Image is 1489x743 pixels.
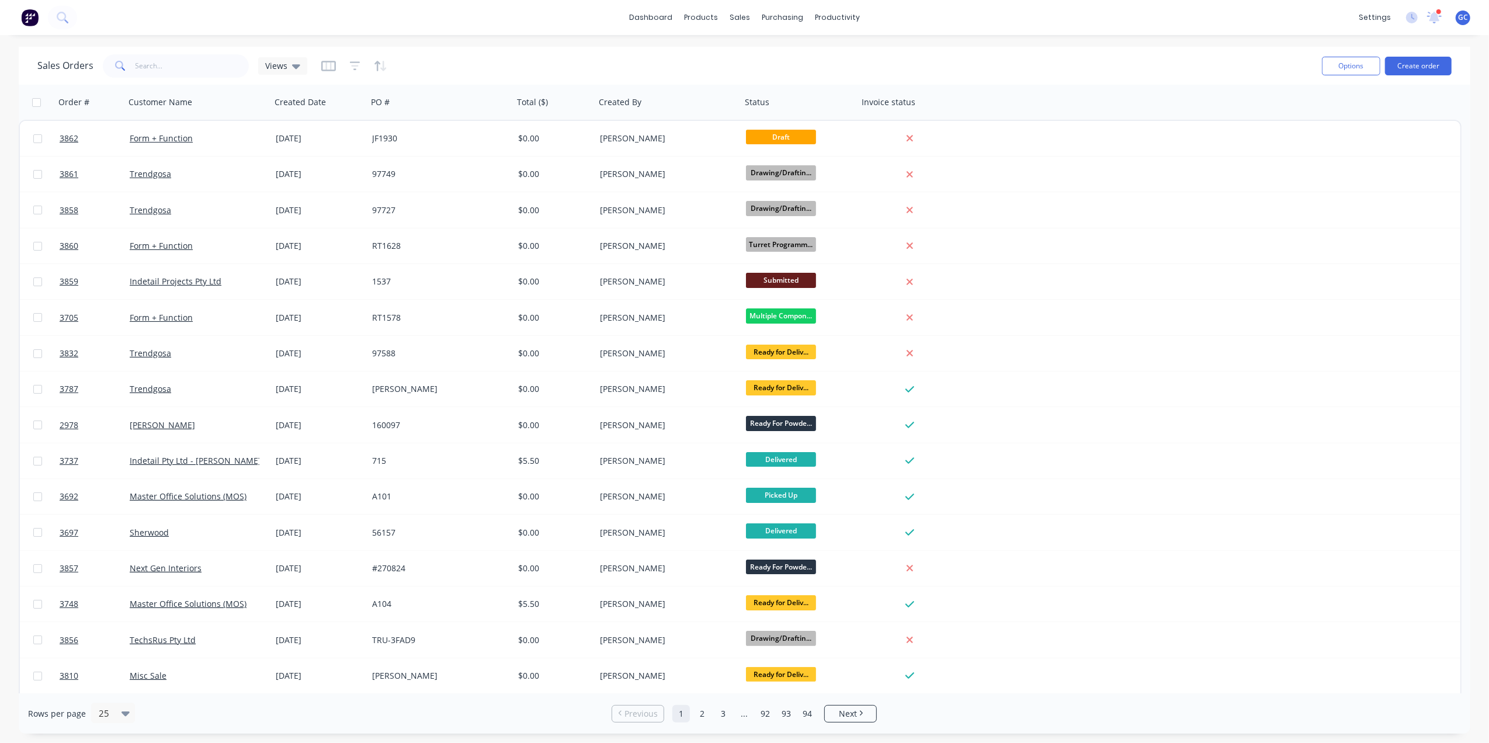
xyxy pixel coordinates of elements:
[276,168,363,180] div: [DATE]
[518,168,587,180] div: $0.00
[21,9,39,26] img: Factory
[799,705,816,723] a: Page 94
[28,708,86,720] span: Rows per page
[60,586,130,622] a: 3748
[825,708,876,720] a: Next page
[746,380,816,395] span: Ready for Deliv...
[130,491,247,502] a: Master Office Solutions (MOS)
[276,563,363,574] div: [DATE]
[60,527,78,539] span: 3697
[600,383,730,395] div: [PERSON_NAME]
[372,240,502,252] div: RT1628
[60,193,130,228] a: 3858
[600,312,730,324] div: [PERSON_NAME]
[60,598,78,610] span: 3748
[778,705,795,723] a: Page 93
[745,96,769,108] div: Status
[518,491,587,502] div: $0.00
[518,240,587,252] div: $0.00
[518,634,587,646] div: $0.00
[60,336,130,371] a: 3832
[600,455,730,467] div: [PERSON_NAME]
[60,264,130,299] a: 3859
[623,9,678,26] a: dashboard
[60,240,78,252] span: 3860
[600,527,730,539] div: [PERSON_NAME]
[600,419,730,431] div: [PERSON_NAME]
[624,708,658,720] span: Previous
[839,708,857,720] span: Next
[60,443,130,478] a: 3737
[607,705,881,723] ul: Pagination
[136,54,249,78] input: Search...
[714,705,732,723] a: Page 3
[130,634,196,645] a: TechsRus Pty Ltd
[746,523,816,538] span: Delivered
[372,133,502,144] div: JF1930
[746,130,816,144] span: Draft
[372,419,502,431] div: 160097
[275,96,326,108] div: Created Date
[60,515,130,550] a: 3697
[276,276,363,287] div: [DATE]
[60,157,130,192] a: 3861
[372,168,502,180] div: 97749
[600,348,730,359] div: [PERSON_NAME]
[372,312,502,324] div: RT1578
[746,488,816,502] span: Picked Up
[372,527,502,539] div: 56157
[746,165,816,180] span: Drawing/Draftin...
[518,563,587,574] div: $0.00
[276,348,363,359] div: [DATE]
[600,598,730,610] div: [PERSON_NAME]
[276,240,363,252] div: [DATE]
[746,452,816,467] span: Delivered
[862,96,915,108] div: Invoice status
[60,670,78,682] span: 3810
[60,419,78,431] span: 2978
[60,121,130,156] a: 3862
[130,383,171,394] a: Trendgosa
[130,240,193,251] a: Form + Function
[60,133,78,144] span: 3862
[130,133,193,144] a: Form + Function
[60,658,130,693] a: 3810
[518,419,587,431] div: $0.00
[130,563,202,574] a: Next Gen Interiors
[600,276,730,287] div: [PERSON_NAME]
[612,708,664,720] a: Previous page
[518,527,587,539] div: $0.00
[276,455,363,467] div: [DATE]
[265,60,287,72] span: Views
[60,168,78,180] span: 3861
[60,408,130,443] a: 2978
[372,670,502,682] div: [PERSON_NAME]
[372,383,502,395] div: [PERSON_NAME]
[518,133,587,144] div: $0.00
[276,491,363,502] div: [DATE]
[276,527,363,539] div: [DATE]
[1458,12,1468,23] span: GC
[372,276,502,287] div: 1537
[600,133,730,144] div: [PERSON_NAME]
[372,491,502,502] div: A101
[518,276,587,287] div: $0.00
[60,228,130,263] a: 3860
[735,705,753,723] a: Jump forward
[746,667,816,682] span: Ready for Deliv...
[60,455,78,467] span: 3737
[678,9,724,26] div: products
[600,670,730,682] div: [PERSON_NAME]
[60,312,78,324] span: 3705
[600,240,730,252] div: [PERSON_NAME]
[276,383,363,395] div: [DATE]
[518,204,587,216] div: $0.00
[724,9,756,26] div: sales
[372,348,502,359] div: 97588
[276,598,363,610] div: [DATE]
[60,348,78,359] span: 3832
[600,168,730,180] div: [PERSON_NAME]
[1322,57,1380,75] button: Options
[371,96,390,108] div: PO #
[129,96,192,108] div: Customer Name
